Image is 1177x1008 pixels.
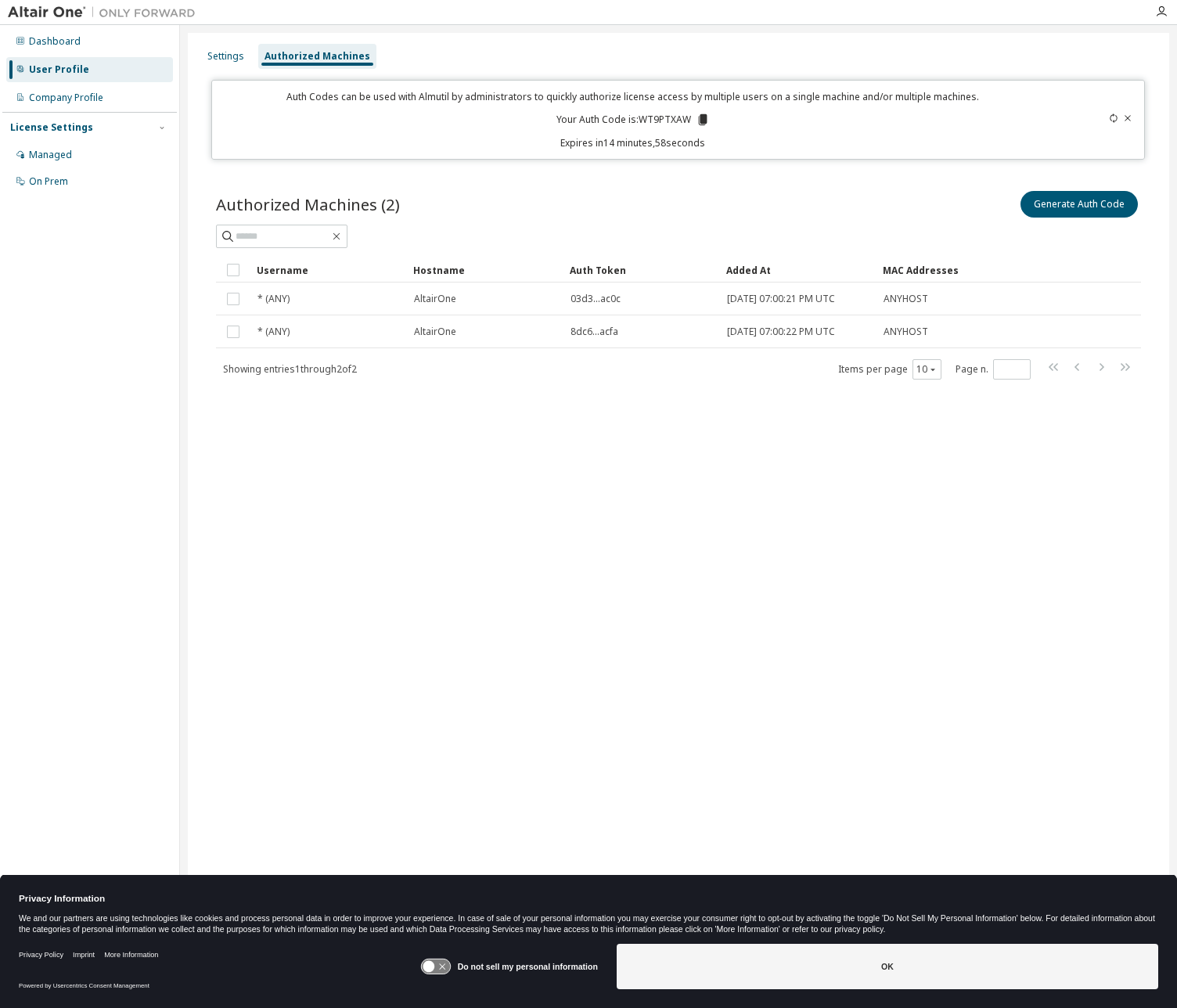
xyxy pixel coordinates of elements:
div: Managed [29,149,72,161]
span: AltairOne [414,326,456,338]
div: Auth Token [570,257,714,283]
span: Authorized Machines (2) [216,193,400,215]
span: 8dc6...acfa [571,326,618,338]
span: [DATE] 07:00:22 PM UTC [727,326,835,338]
span: * (ANY) [257,326,290,338]
span: [DATE] 07:00:21 PM UTC [727,293,835,305]
p: Your Auth Code is: WT9PTXAW [556,113,710,127]
span: Showing entries 1 through 2 of 2 [223,362,357,376]
div: License Settings [10,121,93,134]
div: MAC Addresses [883,257,977,283]
div: User Profile [29,63,89,76]
span: Page n. [956,359,1031,380]
button: Generate Auth Code [1020,191,1138,218]
div: Authorized Machines [265,50,370,63]
div: On Prem [29,175,68,188]
p: Expires in 14 minutes, 58 seconds [221,136,1043,149]
span: ANYHOST [884,326,928,338]
img: Altair One [8,5,203,20]
div: Hostname [413,257,557,283]
div: Settings [207,50,244,63]
div: Username [257,257,401,283]
button: 10 [916,363,938,376]
span: ANYHOST [884,293,928,305]
span: 03d3...ac0c [571,293,621,305]
div: Added At [726,257,870,283]
p: Auth Codes can be used with Almutil by administrators to quickly authorize license access by mult... [221,90,1043,103]
span: Items per page [838,359,941,380]
span: * (ANY) [257,293,290,305]
span: AltairOne [414,293,456,305]
div: Dashboard [29,35,81,48]
div: Company Profile [29,92,103,104]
